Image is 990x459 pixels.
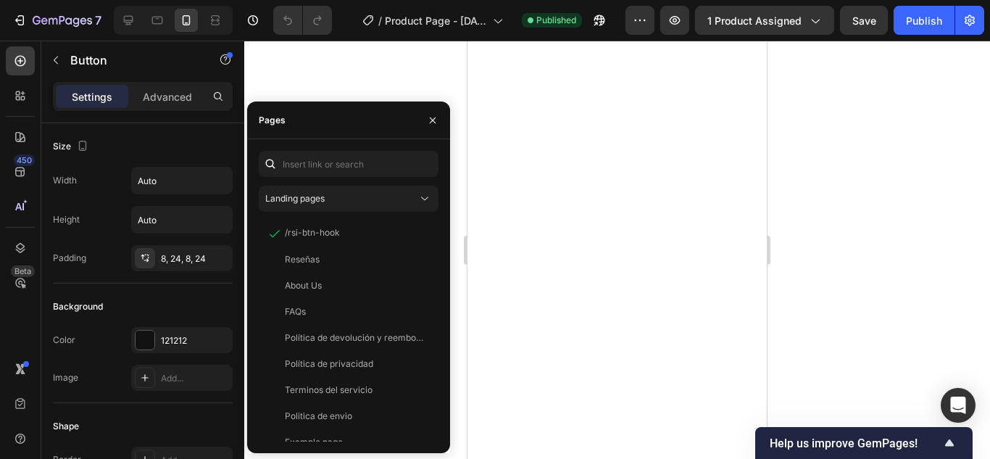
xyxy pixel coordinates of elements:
button: 7 [6,6,108,35]
span: Landing pages [265,193,325,204]
div: Beta [11,265,35,277]
button: Show survey - Help us improve GemPages! [770,434,958,452]
div: Terminos del servicio [285,384,373,397]
div: 450 [14,154,35,166]
div: Add... [161,372,229,385]
div: Undo/Redo [273,6,332,35]
div: Reseñas [285,253,320,266]
div: Shape [53,420,79,433]
div: Image [53,371,78,384]
div: Politica de envio [285,410,352,423]
div: Publish [906,13,942,28]
button: Landing pages [259,186,438,212]
div: Open Intercom Messenger [941,388,976,423]
span: 1 product assigned [707,13,802,28]
input: Auto [132,207,232,233]
div: Width [53,174,77,187]
span: Published [536,14,576,27]
div: Size [53,137,91,157]
span: Product Page - [DATE] 11:44:09 [385,13,487,28]
div: Example page [285,436,343,449]
div: Política de devolución y reembolso [285,331,424,344]
p: 7 [95,12,101,29]
button: Save [840,6,888,35]
input: Auto [132,168,232,194]
iframe: Design area [467,41,767,459]
div: About Us [285,279,322,292]
input: Insert link or search [259,151,438,177]
div: Background [53,300,103,313]
div: Política de privacidad [285,357,373,371]
div: /rsi-btn-hook [285,226,340,239]
div: FAQs [285,305,306,318]
span: Save [852,15,876,27]
div: 8, 24, 8, 24 [161,252,229,265]
div: Color [53,334,75,347]
div: Height [53,213,80,226]
button: Publish [894,6,954,35]
p: Advanced [143,89,192,104]
p: Button [70,51,194,69]
span: / [378,13,382,28]
div: Pages [259,114,286,127]
span: Help us improve GemPages! [770,437,941,450]
div: Padding [53,252,86,265]
button: 1 product assigned [695,6,834,35]
div: 121212 [161,334,229,347]
p: Settings [72,89,112,104]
